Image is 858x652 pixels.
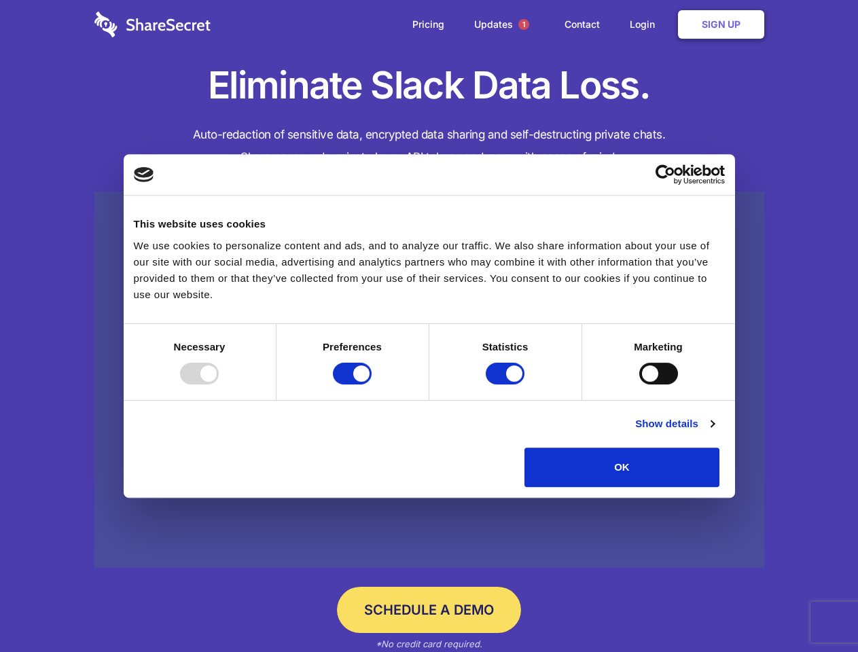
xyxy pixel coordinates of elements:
div: This website uses cookies [134,216,725,232]
strong: Necessary [174,341,226,352]
img: logo [134,167,154,182]
a: Show details [635,416,714,432]
a: Schedule a Demo [337,587,521,633]
button: OK [524,448,719,487]
a: Sign Up [678,10,764,39]
a: Pricing [399,3,458,46]
strong: Statistics [482,341,529,352]
span: 1 [518,19,529,30]
em: *No credit card required. [376,638,482,649]
a: Wistia video thumbnail [94,192,764,568]
a: Login [616,3,675,46]
img: logo-wordmark-white-trans-d4663122ce5f474addd5e946df7df03e33cb6a1c49d2221995e7729f52c070b2.svg [94,12,211,37]
div: We use cookies to personalize content and ads, and to analyze our traffic. We also share informat... [134,238,725,303]
h1: Eliminate Slack Data Loss. [94,61,764,110]
a: Usercentrics Cookiebot - opens in a new window [606,164,725,185]
strong: Preferences [323,341,382,352]
a: Contact [551,3,613,46]
h4: Auto-redaction of sensitive data, encrypted data sharing and self-destructing private chats. Shar... [94,124,764,168]
strong: Marketing [634,341,683,352]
